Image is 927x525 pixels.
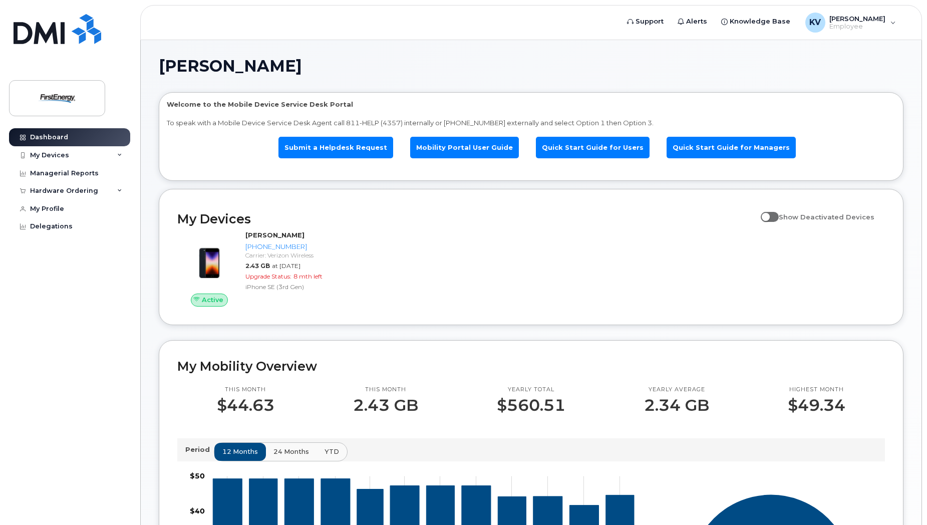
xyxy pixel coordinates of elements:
[190,472,205,481] tspan: $50
[272,262,300,270] span: at [DATE]
[353,386,418,394] p: This month
[177,211,756,226] h2: My Devices
[245,231,304,239] strong: [PERSON_NAME]
[167,118,895,128] p: To speak with a Mobile Device Service Desk Agent call 811-HELP (4357) internally or [PHONE_NUMBER...
[278,137,393,158] a: Submit a Helpdesk Request
[667,137,796,158] a: Quick Start Guide for Managers
[167,100,895,109] p: Welcome to the Mobile Device Service Desk Portal
[245,262,270,270] span: 2.43 GB
[202,295,223,305] span: Active
[217,386,274,394] p: This month
[185,235,233,284] img: image20231002-3703462-1angbar.jpeg
[353,396,418,414] p: 2.43 GB
[883,481,919,517] iframe: Messenger Launcher
[325,447,339,456] span: YTD
[245,242,341,251] div: [PHONE_NUMBER]
[245,273,291,280] span: Upgrade Status:
[644,396,709,414] p: 2.34 GB
[217,396,274,414] p: $44.63
[293,273,323,280] span: 8 mth left
[536,137,650,158] a: Quick Start Guide for Users
[185,445,214,454] p: Period
[497,386,565,394] p: Yearly total
[497,396,565,414] p: $560.51
[761,207,769,215] input: Show Deactivated Devices
[410,137,519,158] a: Mobility Portal User Guide
[177,230,345,307] a: Active[PERSON_NAME][PHONE_NUMBER]Carrier: Verizon Wireless2.43 GBat [DATE]Upgrade Status:8 mth le...
[245,251,341,259] div: Carrier: Verizon Wireless
[177,359,885,374] h2: My Mobility Overview
[190,506,205,515] tspan: $40
[644,386,709,394] p: Yearly average
[273,447,309,456] span: 24 months
[788,386,845,394] p: Highest month
[779,213,874,221] span: Show Deactivated Devices
[159,59,302,74] span: [PERSON_NAME]
[788,396,845,414] p: $49.34
[245,283,341,291] div: iPhone SE (3rd Gen)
